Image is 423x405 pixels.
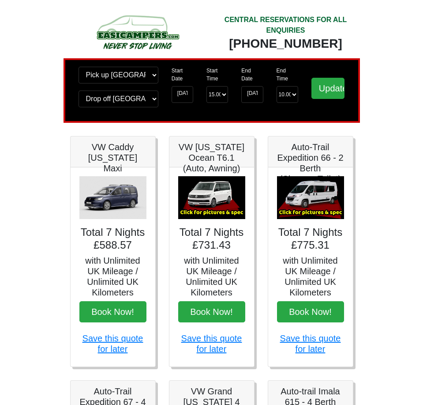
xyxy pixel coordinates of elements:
h5: with Unlimited UK Mileage / Unlimited UK Kilometers [178,255,245,298]
img: VW California Ocean T6.1 (Auto, Awning) [178,176,245,220]
label: End Time [277,67,298,83]
div: [PHONE_NUMBER] [218,36,353,52]
h4: Total 7 Nights £731.43 [178,226,245,252]
img: campers-checkout-logo.png [70,12,205,52]
h4: Total 7 Nights £775.31 [277,226,344,252]
input: Return Date [241,86,263,103]
img: Auto-Trail Expedition 66 - 2 Berth (Shower+Toilet) [277,176,344,220]
a: Save this quote for later [82,333,143,354]
button: Book Now! [178,301,245,322]
h5: VW [US_STATE] Ocean T6.1 (Auto, Awning) [178,142,245,174]
label: Start Date [172,67,193,83]
h5: with Unlimited UK Mileage / Unlimited UK Kilometers [277,255,344,298]
h5: with Unlimited UK Mileage / Unlimited UK Kilometers [79,255,146,298]
img: VW Caddy California Maxi [79,176,146,220]
button: Book Now! [277,301,344,322]
a: Save this quote for later [181,333,242,354]
button: Book Now! [79,301,146,322]
h5: VW Caddy [US_STATE] Maxi [79,142,146,174]
a: Save this quote for later [280,333,341,354]
h4: Total 7 Nights £588.57 [79,226,146,252]
input: Update [311,78,345,99]
label: End Date [241,67,263,83]
input: Start Date [172,86,193,103]
label: Start Time [206,67,228,83]
h5: Auto-Trail Expedition 66 - 2 Berth (Shower+Toilet) [277,142,344,184]
div: CENTRAL RESERVATIONS FOR ALL ENQUIRIES [218,15,353,36]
